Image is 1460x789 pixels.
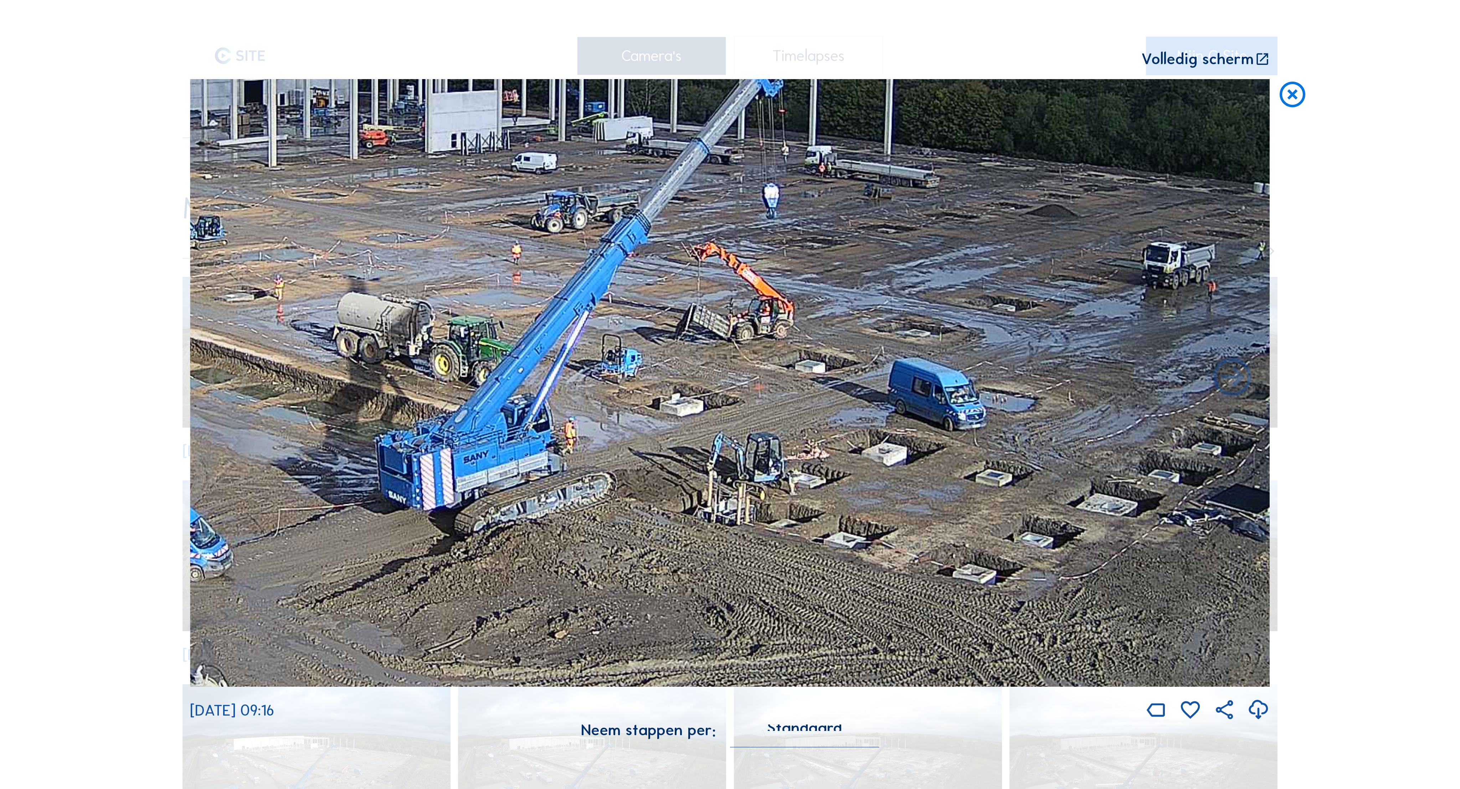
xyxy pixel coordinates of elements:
div: Neem stappen per: [581,722,716,738]
span: [DATE] 09:16 [190,701,274,720]
div: Volledig scherm [1141,51,1254,67]
div: Standaard [730,724,879,747]
img: Image [190,79,1270,686]
div: Standaard [767,724,842,731]
i: Forward [205,355,251,402]
i: Back [1209,355,1255,402]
